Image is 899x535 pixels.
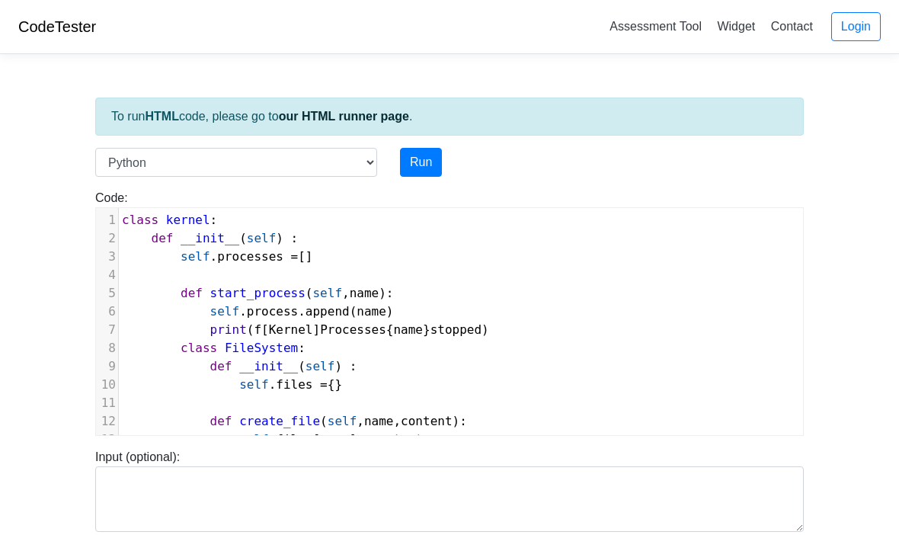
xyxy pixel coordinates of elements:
[320,377,328,392] span: =
[401,414,452,428] span: content
[247,304,298,319] span: process
[210,286,306,300] span: start_process
[217,249,283,264] span: processes
[122,231,298,245] span: ( ) :
[276,432,312,447] span: files
[210,304,240,319] span: self
[210,414,232,428] span: def
[181,341,217,355] span: class
[96,284,118,303] div: 5
[239,432,269,447] span: self
[122,286,394,300] span: ( , ):
[96,339,118,357] div: 8
[239,377,269,392] span: self
[430,322,481,337] span: stopped
[122,213,158,227] span: class
[122,377,342,392] span: . {}
[210,359,232,373] span: def
[372,432,423,447] span: content
[306,304,350,319] span: append
[166,213,210,227] span: kernel
[247,231,277,245] span: self
[96,376,118,394] div: 10
[96,248,118,266] div: 3
[350,286,379,300] span: name
[711,14,761,39] a: Widget
[357,304,386,319] span: name
[312,286,342,300] span: self
[210,322,247,337] span: print
[357,432,364,447] span: =
[122,341,306,355] span: :
[765,14,819,39] a: Contact
[122,213,217,227] span: :
[306,359,335,373] span: self
[831,12,881,41] a: Login
[181,249,210,264] span: self
[96,357,118,376] div: 9
[145,110,178,123] strong: HTML
[84,448,815,532] div: Input (optional):
[152,231,174,245] span: def
[320,322,386,337] span: Processes
[96,321,118,339] div: 7
[95,98,804,136] div: To run code, please go to .
[122,359,357,373] span: ( ) :
[279,110,409,123] a: our HTML runner page
[254,322,261,337] span: f
[328,414,357,428] span: self
[400,148,442,177] button: Run
[291,249,299,264] span: =
[122,322,489,337] span: ( [ ] { } )
[84,189,815,436] div: Code:
[603,14,708,39] a: Assessment Tool
[96,211,118,229] div: 1
[269,322,313,337] span: Kernel
[393,322,423,337] span: name
[239,414,320,428] span: create_file
[96,229,118,248] div: 2
[181,286,203,300] span: def
[122,414,467,428] span: ( , , ):
[96,394,118,412] div: 11
[96,266,118,284] div: 4
[225,341,298,355] span: FileSystem
[122,249,313,264] span: . []
[96,412,118,431] div: 12
[276,377,312,392] span: files
[122,304,394,319] span: . . ( )
[122,432,423,447] span: . [ ]
[18,18,96,35] a: CodeTester
[96,431,118,449] div: 13
[364,414,394,428] span: name
[239,359,298,373] span: __init__
[320,432,350,447] span: name
[181,231,239,245] span: __init__
[96,303,118,321] div: 6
